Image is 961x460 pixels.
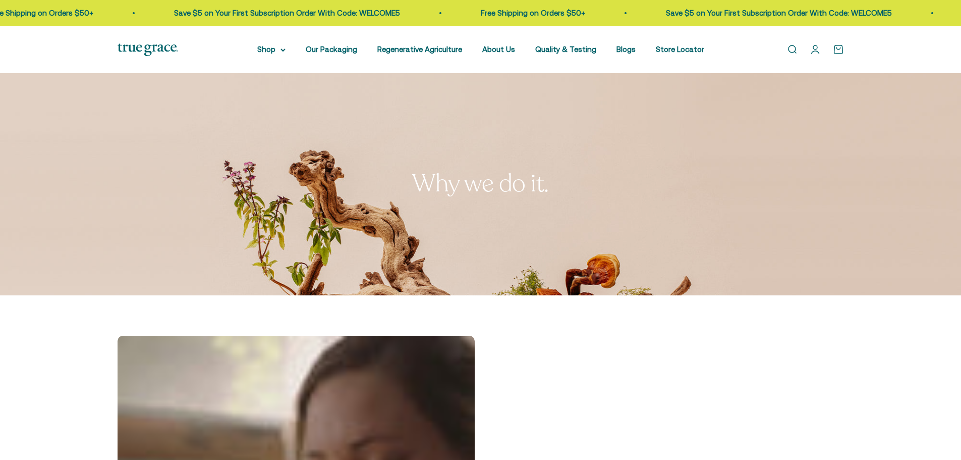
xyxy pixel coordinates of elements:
[412,167,549,200] split-lines: Why we do it.
[616,45,636,54] a: Blogs
[257,43,286,56] summary: Shop
[482,45,515,54] a: About Us
[377,45,462,54] a: Regenerative Agriculture
[306,45,357,54] a: Our Packaging
[656,45,704,54] a: Store Locator
[535,45,596,54] a: Quality & Testing
[277,9,382,17] a: Free Shipping on Orders $50+
[769,9,874,17] a: Free Shipping on Orders $50+
[463,7,689,19] p: Save $5 on Your First Subscription Order With Code: WELCOME5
